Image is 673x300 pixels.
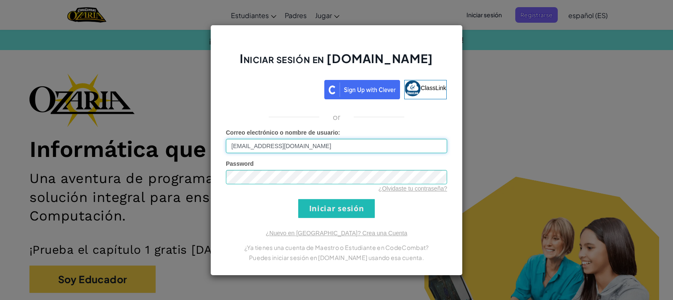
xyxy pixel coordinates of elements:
img: clever_sso_button@2x.png [324,80,400,99]
p: ¿Ya tienes una cuenta de Maestro o Estudiante en CodeCombat? [226,242,447,252]
p: or [333,112,341,122]
label: : [226,128,340,137]
a: ¿Olvidaste tu contraseña? [379,185,447,192]
iframe: Botón Iniciar sesión con Google [222,79,324,98]
span: ClassLink [421,84,446,91]
h2: Iniciar sesión en [DOMAIN_NAME] [226,50,447,75]
span: Password [226,160,254,167]
a: ¿Nuevo en [GEOGRAPHIC_DATA]? Crea una Cuenta [266,230,407,236]
span: Correo electrónico o nombre de usuario [226,129,338,136]
p: Puedes iniciar sesión en [DOMAIN_NAME] usando esa cuenta. [226,252,447,263]
input: Iniciar sesión [298,199,375,218]
img: classlink-logo-small.png [405,80,421,96]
